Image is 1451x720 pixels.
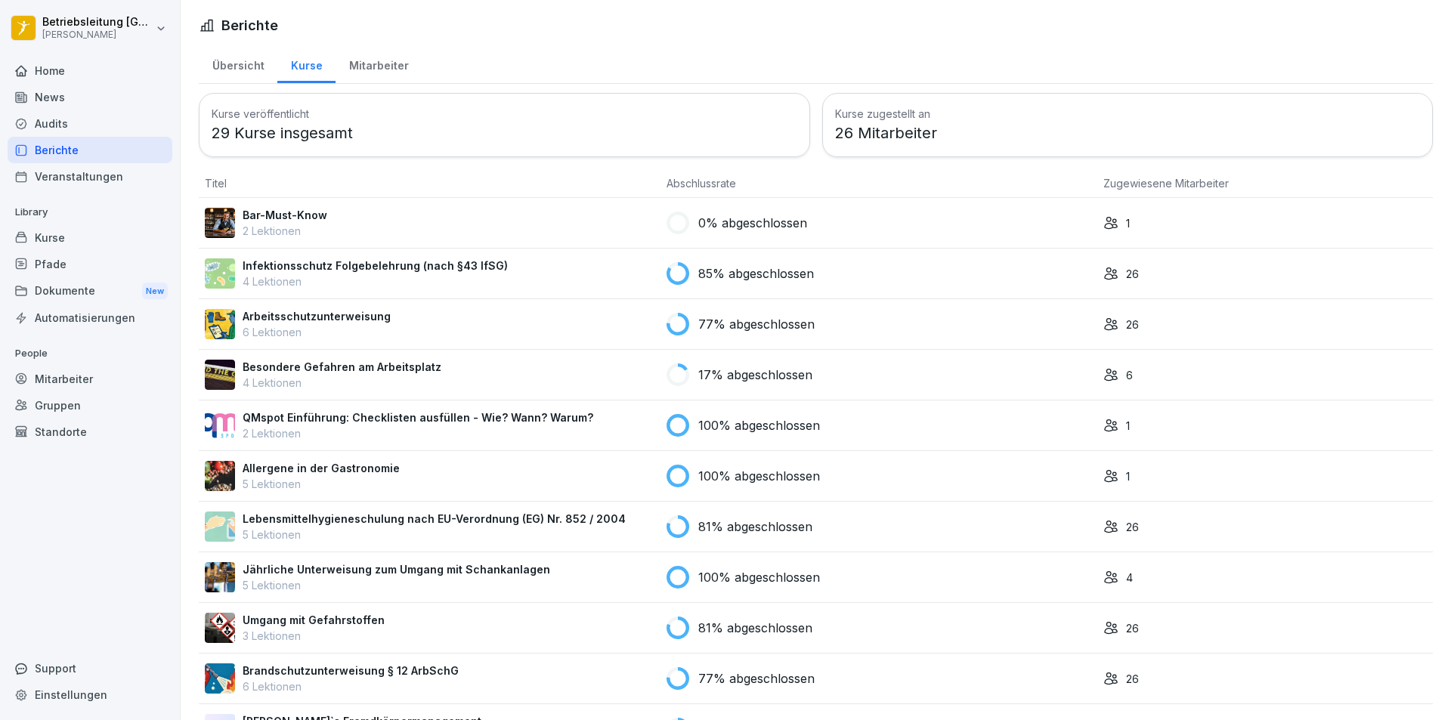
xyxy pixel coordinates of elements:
[8,224,172,251] a: Kurse
[42,16,153,29] p: Betriebsleitung [GEOGRAPHIC_DATA]
[8,200,172,224] p: Library
[243,273,508,289] p: 4 Lektionen
[205,613,235,643] img: ro33qf0i8ndaw7nkfv0stvse.png
[1126,266,1139,282] p: 26
[243,223,327,239] p: 2 Lektionen
[243,308,391,324] p: Arbeitsschutzunterweisung
[243,561,550,577] p: Jährliche Unterweisung zum Umgang mit Schankanlagen
[205,663,235,694] img: b0iy7e1gfawqjs4nezxuanzk.png
[8,110,172,137] a: Audits
[1126,671,1139,687] p: 26
[205,177,227,190] span: Titel
[8,366,172,392] a: Mitarbeiter
[698,366,812,384] p: 17% abgeschlossen
[8,277,172,305] div: Dokumente
[336,45,422,83] a: Mitarbeiter
[243,663,459,678] p: Brandschutzunterweisung § 12 ArbSchG
[8,419,172,445] a: Standorte
[1126,468,1130,484] p: 1
[243,678,459,694] p: 6 Lektionen
[243,577,550,593] p: 5 Lektionen
[835,122,1421,144] p: 26 Mitarbeiter
[1126,620,1139,636] p: 26
[698,518,812,536] p: 81% abgeschlossen
[243,375,441,391] p: 4 Lektionen
[205,410,235,440] img: rsy9vu330m0sw5op77geq2rv.png
[1126,418,1130,434] p: 1
[42,29,153,40] p: [PERSON_NAME]
[205,258,235,289] img: tgff07aey9ahi6f4hltuk21p.png
[698,264,814,283] p: 85% abgeschlossen
[698,315,815,333] p: 77% abgeschlossen
[243,511,626,527] p: Lebensmittelhygieneschulung nach EU-Verordnung (EG) Nr. 852 / 2004
[1126,519,1139,535] p: 26
[1126,367,1133,383] p: 6
[698,214,807,232] p: 0% abgeschlossen
[243,324,391,340] p: 6 Lektionen
[698,619,812,637] p: 81% abgeschlossen
[8,57,172,84] a: Home
[277,45,336,83] a: Kurse
[8,304,172,331] a: Automatisierungen
[8,277,172,305] a: DokumenteNew
[8,341,172,366] p: People
[8,137,172,163] a: Berichte
[8,163,172,190] a: Veranstaltungen
[205,208,235,238] img: avw4yih0pjczq94wjribdn74.png
[243,409,593,425] p: QMspot Einführung: Checklisten ausfüllen - Wie? Wann? Warum?
[243,207,327,223] p: Bar-Must-Know
[243,527,626,542] p: 5 Lektionen
[8,655,172,681] div: Support
[8,251,172,277] a: Pfade
[8,392,172,419] a: Gruppen
[661,169,1097,198] th: Abschlussrate
[698,467,820,485] p: 100% abgeschlossen
[205,562,235,592] img: etou62n52bjq4b8bjpe35whp.png
[8,681,172,708] a: Einstellungen
[243,425,593,441] p: 2 Lektionen
[698,669,815,688] p: 77% abgeschlossen
[205,309,235,339] img: bgsrfyvhdm6180ponve2jajk.png
[205,461,235,491] img: gsgognukgwbtoe3cnlsjjbmw.png
[1126,570,1133,586] p: 4
[221,15,278,36] h1: Berichte
[1126,215,1130,231] p: 1
[243,628,385,644] p: 3 Lektionen
[835,106,1421,122] h3: Kurse zugestellt an
[205,511,235,542] img: gxsnf7ygjsfsmxd96jxi4ufn.png
[212,122,797,144] p: 29 Kurse insgesamt
[1103,177,1229,190] span: Zugewiesene Mitarbeiter
[698,416,820,434] p: 100% abgeschlossen
[243,258,508,273] p: Infektionsschutz Folgebelehrung (nach §43 IfSG)
[243,612,385,628] p: Umgang mit Gefahrstoffen
[243,476,400,492] p: 5 Lektionen
[1126,317,1139,332] p: 26
[243,460,400,476] p: Allergene in der Gastronomie
[698,568,820,586] p: 100% abgeschlossen
[205,360,235,390] img: zq4t51x0wy87l3xh8s87q7rq.png
[8,84,172,110] a: News
[243,359,441,375] p: Besondere Gefahren am Arbeitsplatz
[142,283,168,300] div: New
[212,106,797,122] h3: Kurse veröffentlicht
[199,45,277,83] a: Übersicht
